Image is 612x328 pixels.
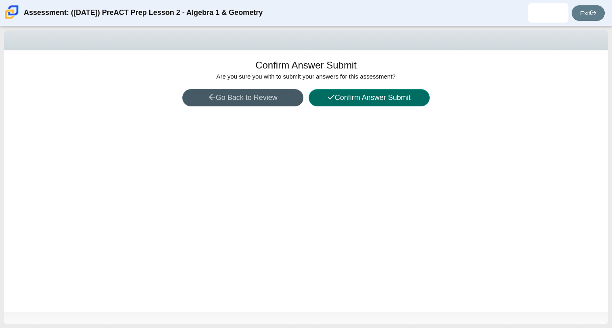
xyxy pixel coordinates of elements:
button: Confirm Answer Submit [309,89,430,106]
a: Carmen School of Science & Technology [3,15,20,22]
span: Are you sure you with to submit your answers for this assessment? [216,73,395,80]
button: Go Back to Review [182,89,303,106]
div: Assessment: ([DATE]) PreACT Prep Lesson 2 - Algebra 1 & Geometry [24,3,263,23]
a: Exit [572,5,605,21]
h1: Confirm Answer Submit [255,58,357,72]
img: misael.colinparede.R8GRnq [542,6,555,19]
img: Carmen School of Science & Technology [3,4,20,21]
